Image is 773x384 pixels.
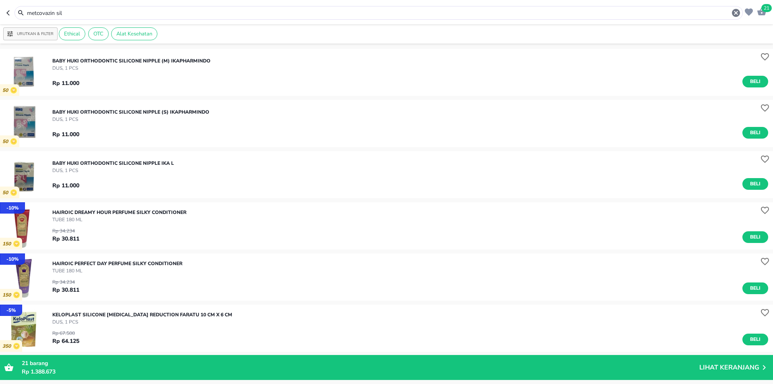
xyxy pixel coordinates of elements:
[59,27,85,40] div: Ethical
[742,282,768,294] button: Beli
[742,127,768,139] button: Beli
[2,139,10,145] p: 50
[748,180,762,188] span: Beli
[52,216,186,223] p: TUBE 180 ML
[2,343,13,349] p: 350
[2,87,10,93] p: 50
[52,227,79,235] p: Rp 34.234
[755,5,767,17] button: 21
[748,77,762,86] span: Beli
[52,286,79,294] p: Rp 30.811
[742,334,768,345] button: Beli
[2,190,10,196] p: 50
[52,267,182,274] p: TUBE 180 ML
[17,31,54,37] p: Urutkan & Filter
[88,27,109,40] div: OTC
[761,4,772,12] span: 21
[59,30,85,37] span: Ethical
[52,181,79,190] p: Rp 11.000
[742,76,768,87] button: Beli
[52,311,232,318] p: KELOPLAST SILICONE [MEDICAL_DATA] REDUCTION Faratu 10 cm x 6 cm
[742,231,768,243] button: Beli
[52,167,174,174] p: DUS, 1 PCS
[89,30,108,37] span: OTC
[52,209,186,216] p: HAIROIC DREAMY HOUR PERFUME SILKY CONDITIONER
[748,284,762,293] span: Beli
[52,160,174,167] p: BABY HUKI Orthodontic Silicone Nipple Ika L
[742,178,768,190] button: Beli
[748,335,762,344] span: Beli
[26,9,731,17] input: Cari 4000+ produk di sini
[52,79,79,87] p: Rp 11.000
[22,359,699,367] p: barang
[52,235,79,243] p: Rp 30.811
[2,292,13,298] p: 150
[6,307,16,314] p: - 5 %
[52,330,79,337] p: Rp 67.500
[52,116,209,123] p: DUS, 1 PCS
[22,368,56,376] span: Rp 1.388.673
[52,130,79,139] p: Rp 11.000
[6,255,19,263] p: - 10 %
[748,233,762,241] span: Beli
[52,278,79,286] p: Rp 34.234
[22,359,28,367] span: 21
[52,318,232,326] p: DUS, 1 PCS
[52,64,211,72] p: DUS, 1 PCS
[52,57,211,64] p: BABY HUKI ORTHODONTIC SILICONE NIPPLE (M) Ikapharmindo
[2,241,13,247] p: 150
[748,129,762,137] span: Beli
[112,30,157,37] span: Alat Kesehatan
[52,337,79,345] p: Rp 64.125
[111,27,157,40] div: Alat Kesehatan
[52,260,182,267] p: HAIROIC PERFECT DAY PERFUME SILKY CONDITIONER
[52,108,209,116] p: BABY HUKI ORTHODONTIC SILICONE NIPPLE (S) Ikapharmindo
[3,27,58,40] button: Urutkan & Filter
[6,204,19,212] p: - 10 %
